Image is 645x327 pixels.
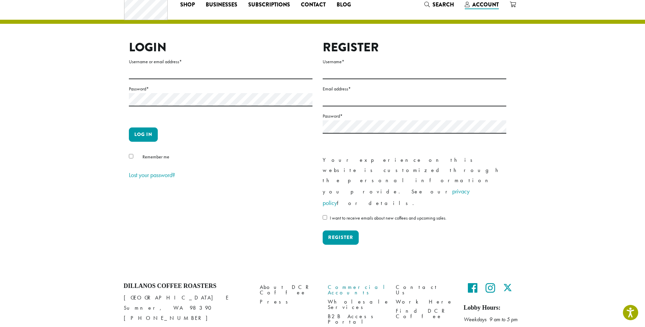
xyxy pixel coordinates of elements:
input: I want to receive emails about new coffees and upcoming sales. [323,215,327,220]
a: B2B Access Portal [328,312,386,327]
h5: Lobby Hours: [464,304,522,312]
a: Wholesale Services [328,297,386,312]
label: Password [323,112,506,120]
h2: Register [323,40,506,55]
a: About DCR Coffee [260,282,318,297]
label: Password [129,85,312,93]
a: Press [260,297,318,307]
span: Contact [301,1,326,9]
span: Search [432,1,454,8]
span: I want to receive emails about new coffees and upcoming sales. [330,215,446,221]
p: [GEOGRAPHIC_DATA] E Sumner, WA 98390 [PHONE_NUMBER] [124,293,250,323]
button: Register [323,230,359,245]
span: Account [472,1,499,8]
label: Username or email address [129,57,312,66]
span: Subscriptions [248,1,290,9]
em: Weekdays 9 am to 5 pm [464,316,517,323]
a: Commercial Accounts [328,282,386,297]
span: Shop [180,1,195,9]
label: Username [323,57,506,66]
span: Remember me [142,154,169,160]
label: Email address [323,85,506,93]
a: Contact Us [396,282,454,297]
button: Log in [129,127,158,142]
p: Your experience on this website is customized through the personal information you provide. See o... [323,155,506,209]
a: Work Here [396,297,454,307]
span: Businesses [206,1,237,9]
a: Find DCR Coffee [396,307,454,321]
h2: Login [129,40,312,55]
a: privacy policy [323,187,470,207]
h4: Dillanos Coffee Roasters [124,282,250,290]
a: Lost your password? [129,171,175,179]
span: Blog [337,1,351,9]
